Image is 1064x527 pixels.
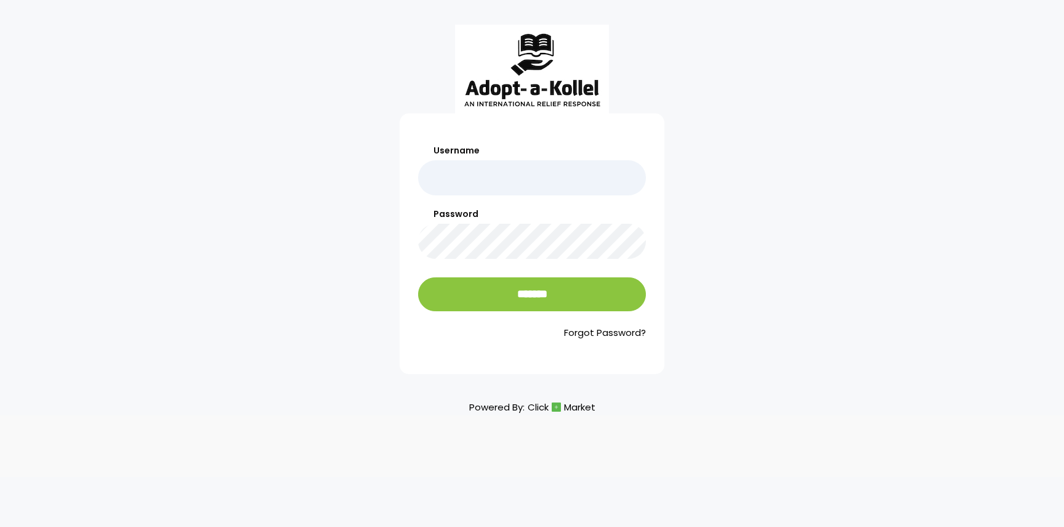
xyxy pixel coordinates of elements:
[418,208,646,221] label: Password
[469,399,595,415] p: Powered By:
[418,326,646,340] a: Forgot Password?
[418,144,646,157] label: Username
[552,402,561,412] img: cm_icon.png
[528,399,595,415] a: ClickMarket
[455,25,609,113] img: aak_logo_sm.jpeg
